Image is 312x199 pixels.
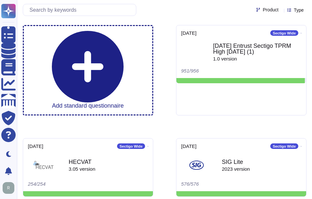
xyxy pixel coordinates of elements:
input: Search by keywords [26,4,136,16]
img: SQ logo [187,159,205,172]
div: 1.0 version [213,56,301,61]
span: Product [263,7,278,12]
div: [DATE] Entrust Sectigo TPRM High [DATE] (1) [213,43,301,55]
span: 254/254 [28,181,46,187]
span: Sectigo Wide [117,143,145,149]
div: [DATE] [181,30,197,36]
div: [DATE] [28,143,43,149]
span: Type [294,8,304,12]
img: user [3,182,14,194]
span: Sectigo Wide [270,30,298,36]
div: [DATE] [181,143,197,149]
img: SQ logo [31,159,55,172]
div: 3.05 version [69,166,96,171]
div: SIG Lite [222,159,250,165]
h3: Add standard questionnaire [52,102,124,110]
span: 951/956 [181,68,199,73]
span: 576/576 [181,181,199,187]
span: Sectigo Wide [270,143,298,149]
div: 2023 version [222,166,250,171]
div: HECVAT [69,159,96,165]
button: user [1,181,19,195]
